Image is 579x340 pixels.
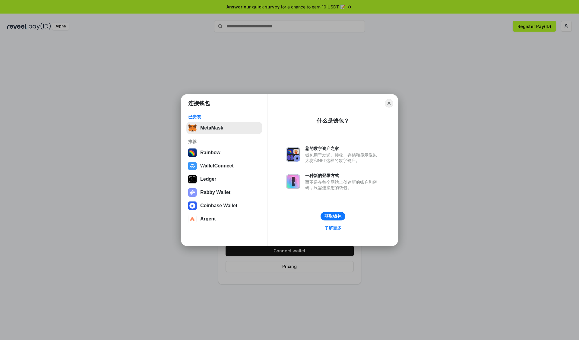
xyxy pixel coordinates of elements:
[321,224,345,232] a: 了解更多
[200,163,234,169] div: WalletConnect
[317,117,349,124] div: 什么是钱包？
[286,147,300,162] img: svg+xml,%3Csvg%20xmlns%3D%22http%3A%2F%2Fwww.w3.org%2F2000%2Fsvg%22%20fill%3D%22none%22%20viewBox...
[188,124,197,132] img: svg+xml,%3Csvg%20fill%3D%22none%22%20height%3D%2233%22%20viewBox%3D%220%200%2035%2033%22%20width%...
[305,152,380,163] div: 钱包用于发送、接收、存储和显示像以太坊和NFT这样的数字资产。
[186,213,262,225] button: Argent
[188,139,260,144] div: 推荐
[188,162,197,170] img: svg+xml,%3Csvg%20width%3D%2228%22%20height%3D%2228%22%20viewBox%3D%220%200%2028%2028%22%20fill%3D...
[324,225,341,231] div: 了解更多
[186,147,262,159] button: Rainbow
[186,173,262,185] button: Ledger
[200,216,216,222] div: Argent
[188,215,197,223] img: svg+xml,%3Csvg%20width%3D%2228%22%20height%3D%2228%22%20viewBox%3D%220%200%2028%2028%22%20fill%3D...
[305,179,380,190] div: 而不是在每个网站上创建新的账户和密码，只需连接您的钱包。
[186,160,262,172] button: WalletConnect
[186,122,262,134] button: MetaMask
[324,214,341,219] div: 获取钱包
[188,175,197,183] img: svg+xml,%3Csvg%20xmlns%3D%22http%3A%2F%2Fwww.w3.org%2F2000%2Fsvg%22%20width%3D%2228%22%20height%3...
[200,176,216,182] div: Ledger
[188,114,260,120] div: 已安装
[385,99,393,108] button: Close
[200,150,220,155] div: Rainbow
[200,203,237,208] div: Coinbase Wallet
[188,201,197,210] img: svg+xml,%3Csvg%20width%3D%2228%22%20height%3D%2228%22%20viewBox%3D%220%200%2028%2028%22%20fill%3D...
[305,146,380,151] div: 您的数字资产之家
[188,148,197,157] img: svg+xml,%3Csvg%20width%3D%22120%22%20height%3D%22120%22%20viewBox%3D%220%200%20120%20120%22%20fil...
[188,188,197,197] img: svg+xml,%3Csvg%20xmlns%3D%22http%3A%2F%2Fwww.w3.org%2F2000%2Fsvg%22%20fill%3D%22none%22%20viewBox...
[321,212,345,220] button: 获取钱包
[186,186,262,198] button: Rabby Wallet
[200,190,230,195] div: Rabby Wallet
[305,173,380,178] div: 一种新的登录方式
[286,174,300,189] img: svg+xml,%3Csvg%20xmlns%3D%22http%3A%2F%2Fwww.w3.org%2F2000%2Fsvg%22%20fill%3D%22none%22%20viewBox...
[188,100,210,107] h1: 连接钱包
[186,200,262,212] button: Coinbase Wallet
[200,125,223,131] div: MetaMask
